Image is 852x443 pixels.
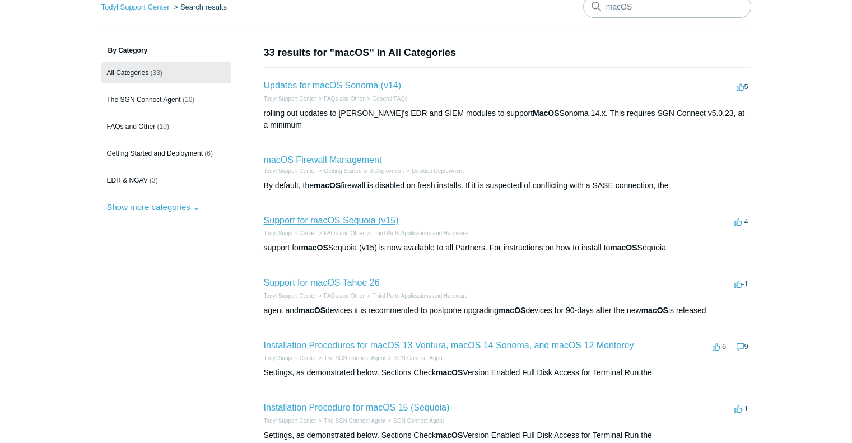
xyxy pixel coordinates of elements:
a: Todyl Support Center [264,418,316,424]
li: FAQs and Other [316,95,364,103]
span: 9 [737,342,748,351]
a: Todyl Support Center [264,96,316,102]
span: (6) [204,150,213,157]
li: FAQs and Other [316,229,364,237]
li: SGN Connect Agent [385,417,444,425]
em: macOS [610,243,637,252]
li: The SGN Connect Agent [316,417,385,425]
a: All Categories (33) [101,62,231,83]
a: The SGN Connect Agent [324,418,385,424]
span: -4 [734,217,748,226]
em: macOS [314,181,341,190]
em: MacOS [533,109,559,118]
em: macOS [436,368,463,377]
li: Third Party Applications and Hardware [365,229,468,237]
li: Search results [171,3,227,11]
a: Getting Started and Deployment (6) [101,143,231,164]
div: support for Sequoia (v15) is now available to all Partners. For instructions on how to install to... [264,242,751,254]
a: General FAQs [372,96,407,102]
a: The SGN Connect Agent (10) [101,89,231,110]
a: Todyl Support Center [264,168,316,174]
a: Todyl Support Center [264,355,316,361]
a: FAQs and Other [324,230,364,236]
span: EDR & NGAV [107,176,148,184]
a: Third Party Applications and Hardware [372,293,468,299]
h3: By Category [101,45,231,55]
div: Settings, as demonstrated below. Sections Check Version Enabled Full Disk Access for Terminal Run... [264,367,751,379]
a: FAQs and Other [324,293,364,299]
a: FAQs and Other [324,96,364,102]
a: Desktop Deployment [412,168,464,174]
em: macOS [641,306,668,315]
li: Getting Started and Deployment [316,167,404,175]
a: Todyl Support Center [264,293,316,299]
a: EDR & NGAV (3) [101,170,231,191]
li: FAQs and Other [316,292,364,300]
li: Desktop Deployment [404,167,464,175]
a: macOS Firewall Management [264,155,382,165]
h1: 33 results for "macOS" in All Categories [264,45,751,60]
a: SGN Connect Agent [393,418,444,424]
li: SGN Connect Agent [385,354,444,362]
em: macOS [299,306,325,315]
li: Todyl Support Center [101,3,172,11]
a: SGN Connect Agent [393,355,444,361]
li: General FAQs [365,95,408,103]
div: By default, the firewall is disabled on fresh installs. If it is suspected of conflicting with a ... [264,180,751,192]
li: Todyl Support Center [264,95,316,103]
span: -1 [734,279,748,288]
span: Getting Started and Deployment [107,150,203,157]
a: Todyl Support Center [101,3,170,11]
span: (10) [183,96,194,104]
a: Todyl Support Center [264,230,316,236]
li: The SGN Connect Agent [316,354,385,362]
a: Support for macOS Sequoia (v15) [264,216,399,225]
div: Settings, as demonstrated below. Sections Check Version Enabled Full Disk Access for Terminal Run... [264,430,751,441]
a: Support for macOS Tahoe 26 [264,278,380,287]
span: 5 [737,82,748,91]
button: Show more categories [101,197,206,217]
li: Todyl Support Center [264,292,316,300]
span: -6 [713,342,727,351]
li: Todyl Support Center [264,354,316,362]
span: (10) [157,123,169,130]
a: Getting Started and Deployment [324,168,404,174]
span: The SGN Connect Agent [107,96,181,104]
li: Todyl Support Center [264,167,316,175]
em: macOS [436,431,463,440]
li: Todyl Support Center [264,229,316,237]
span: FAQs and Other [107,123,156,130]
li: Third Party Applications and Hardware [365,292,468,300]
a: FAQs and Other (10) [101,116,231,137]
em: macOS [301,243,328,252]
li: Todyl Support Center [264,417,316,425]
a: The SGN Connect Agent [324,355,385,361]
div: agent and devices it is recommended to postpone upgrading devices for 90-days after the new is re... [264,305,751,316]
a: Installation Procedures for macOS 13 Ventura, macOS 14 Sonoma, and macOS 12 Monterey [264,341,634,350]
span: (3) [150,176,158,184]
span: -1 [734,404,748,413]
a: Third Party Applications and Hardware [372,230,468,236]
span: All Categories [107,69,149,77]
span: (33) [151,69,162,77]
em: macOS [499,306,525,315]
div: rolling out updates to [PERSON_NAME]'s EDR and SIEM modules to support Sonoma 14.x. This requires... [264,108,751,131]
a: Updates for macOS Sonoma (v14) [264,81,401,90]
a: Installation Procedure for macOS 15 (Sequoia) [264,403,450,412]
